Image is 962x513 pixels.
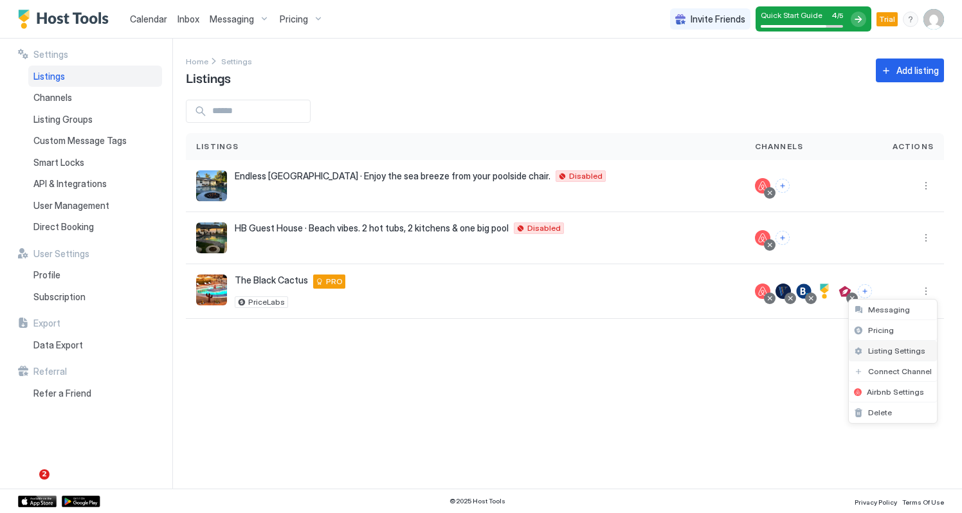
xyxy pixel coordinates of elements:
[868,408,892,417] span: Delete
[868,305,910,314] span: Messaging
[867,387,924,397] span: Airbnb Settings
[868,366,932,376] span: Connect Channel
[39,469,50,480] span: 2
[13,469,44,500] iframe: Intercom live chat
[868,346,925,355] span: Listing Settings
[868,325,894,335] span: Pricing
